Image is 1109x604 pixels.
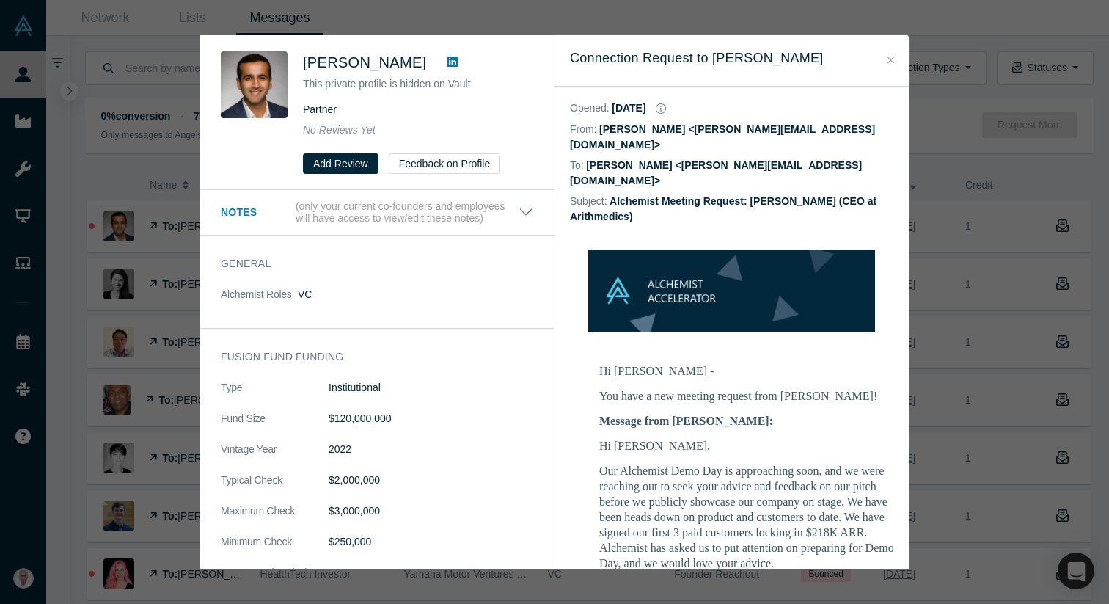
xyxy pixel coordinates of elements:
img: Ivneet Bhullar's Profile Image [221,51,288,118]
dt: Fund Size [221,411,329,442]
button: Close [883,52,898,69]
img: banner-small-topicless.png [588,250,875,332]
span: Partner [303,103,337,115]
dd: [DATE] [612,102,645,114]
p: You have a new meeting request from [PERSON_NAME]! [599,388,907,404]
dt: Maximum Check [221,503,329,534]
button: Add Review [303,153,378,174]
p: Our Alchemist Demo Day is approaching soon, and we were reaching out to seek your advice and feed... [599,463,907,571]
dt: From: [570,122,597,137]
dt: Typical Check [221,473,329,503]
dt: Minimum Check [221,534,329,565]
dd: $250,000 [329,534,533,550]
p: Hi [PERSON_NAME] - [599,363,907,379]
h3: Fusion Fund funding [221,349,513,365]
button: Feedback on Profile [389,153,501,174]
span: No Reviews Yet [303,124,376,136]
dd: [PERSON_NAME] <[PERSON_NAME][EMAIL_ADDRESS][DOMAIN_NAME]> [570,123,875,150]
dt: Subject: [570,194,607,209]
b: Message from [PERSON_NAME]: [599,415,773,427]
p: This private profile is hidden on Vault [303,76,533,92]
dt: Alchemist Roles [221,287,298,318]
dt: Vintage Year [221,442,329,473]
dt: Frequency (Inv. / yr) [221,565,329,596]
h3: General [221,256,513,272]
p: Hi [PERSON_NAME], [599,438,907,454]
dt: Opened : [570,101,610,116]
dt: To: [570,158,584,173]
p: (only your current co-founders and employees will have access to view/edit these notes) [296,200,519,225]
h3: Notes [221,205,293,220]
span: [PERSON_NAME] [303,54,426,70]
dd: $2,000,000 [329,473,533,488]
dd: $120,000,000 [329,411,533,426]
button: Notes (only your current co-founders and employees will have access to view/edit these notes) [221,200,533,225]
dd: VC [298,287,533,302]
dd: Alchemist Meeting Request: [PERSON_NAME] (CEO at Arithmedics) [570,195,876,222]
dt: Type [221,380,329,411]
dd: 2022 [329,442,533,457]
dd: 5-12 [329,565,533,581]
dd: $3,000,000 [329,503,533,519]
h3: Connection Request to [PERSON_NAME] [570,48,893,68]
dd: Institutional [329,380,533,396]
dd: [PERSON_NAME] <[PERSON_NAME][EMAIL_ADDRESS][DOMAIN_NAME]> [570,159,862,186]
